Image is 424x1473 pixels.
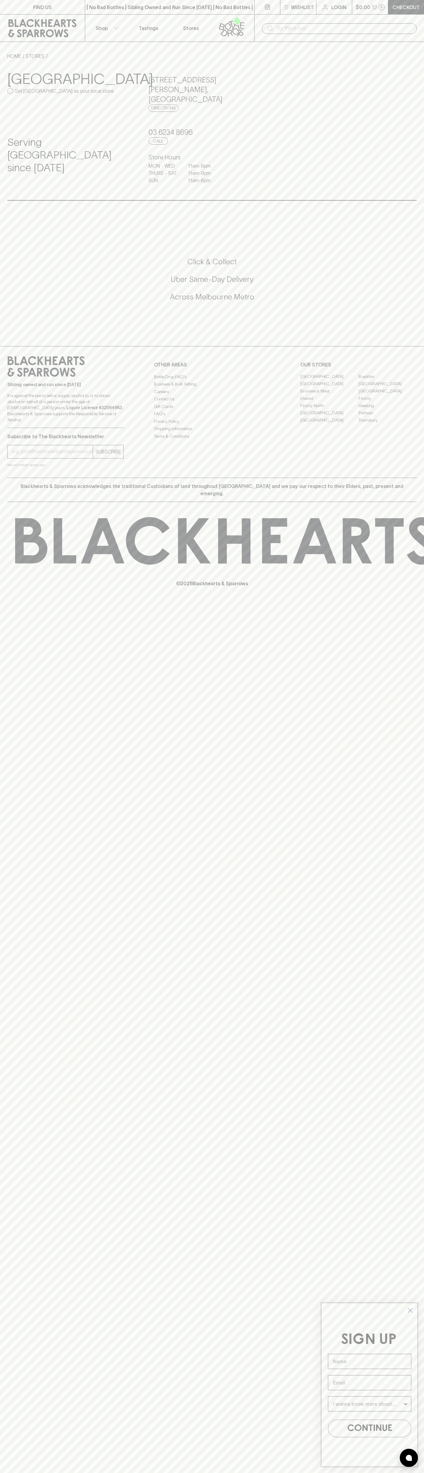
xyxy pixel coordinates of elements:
[154,410,270,418] a: FAQ's
[7,136,134,174] h4: Serving [GEOGRAPHIC_DATA] since [DATE]
[328,1354,411,1369] input: Name
[7,382,124,388] p: Sibling owned and run since [DATE]
[154,361,270,368] p: OTHER AREAS
[149,162,179,169] p: MON - WED
[15,87,114,95] p: Set [GEOGRAPHIC_DATA] as your local store
[96,25,108,32] p: Shop
[149,152,275,162] h6: Store Hours
[300,361,417,368] p: OUR STORES
[359,373,417,380] a: Braddon
[300,373,359,380] a: [GEOGRAPHIC_DATA]
[188,177,218,184] p: 11am - 8pm
[154,433,270,440] a: Terms & Conditions
[359,402,417,409] a: Geelong
[300,402,359,409] a: Fitzroy North
[356,4,370,11] p: $0.00
[333,1397,402,1411] input: I wanna know more about...
[154,418,270,425] a: Privacy Policy
[291,4,314,11] p: Wishlist
[328,1375,411,1390] input: Email
[359,380,417,388] a: [GEOGRAPHIC_DATA]
[188,169,218,177] p: 11am - 9pm
[406,1455,412,1461] img: bubble-icon
[300,409,359,417] a: [GEOGRAPHIC_DATA]
[7,274,417,284] h5: Uber Same-Day Delivery
[7,53,21,59] a: HOME
[85,15,128,42] button: Shop
[7,292,417,302] h5: Across Melbourne Metro
[26,53,45,59] a: STORES
[154,373,270,380] a: Bottle Drop FAQ's
[154,425,270,433] a: Shipping Information
[300,380,359,388] a: [GEOGRAPHIC_DATA]
[405,1305,416,1316] button: Close dialog
[300,388,359,395] a: Brunswick West
[402,1397,409,1411] button: Show Options
[139,25,158,32] p: Tastings
[149,75,275,104] h5: [STREET_ADDRESS][PERSON_NAME] , [GEOGRAPHIC_DATA]
[300,417,359,424] a: [GEOGRAPHIC_DATA]
[93,445,123,458] button: SUBSCRIBE
[328,1420,411,1437] button: CONTINUE
[392,4,420,11] p: Checkout
[12,447,93,456] input: e.g. jane@blackheartsandsparrows.com.au
[359,409,417,417] a: Prahran
[149,137,168,145] a: Call
[183,25,199,32] p: Stores
[276,24,412,33] input: Try "Pinot noir"
[7,392,124,423] p: It is against the law to sell or supply alcohol to, or to obtain alcohol on behalf of a person un...
[7,70,134,87] h3: [GEOGRAPHIC_DATA]
[7,257,417,267] h5: Click & Collect
[154,388,270,395] a: Careers
[7,433,124,440] p: Subscribe to The Blackhearts Newsletter
[149,177,179,184] p: SUN
[154,403,270,410] a: Gift Cards
[95,448,121,455] p: SUBSCRIBE
[149,128,275,137] h5: 03 6234 8696
[12,483,412,497] p: Blackhearts & Sparrows acknowledges the traditional Custodians of land throughout [GEOGRAPHIC_DAT...
[127,15,170,42] a: Tastings
[188,162,218,169] p: 11am - 8pm
[154,381,270,388] a: Business & Bulk Gifting
[359,395,417,402] a: Fitzroy
[341,1333,396,1347] span: SIGN UP
[33,4,52,11] p: FIND US
[359,417,417,424] a: Thornbury
[154,396,270,403] a: Contact Us
[300,395,359,402] a: Elwood
[149,105,179,112] a: Directions
[380,5,383,9] p: 0
[315,1297,424,1473] div: FLYOUT Form
[66,405,122,410] strong: Liquor License #32064953
[149,169,179,177] p: THURS - SAT
[7,462,124,468] p: We will never spam you
[170,15,212,42] a: Stores
[7,232,417,334] div: Call to action block
[359,388,417,395] a: [GEOGRAPHIC_DATA]
[331,4,346,11] p: Login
